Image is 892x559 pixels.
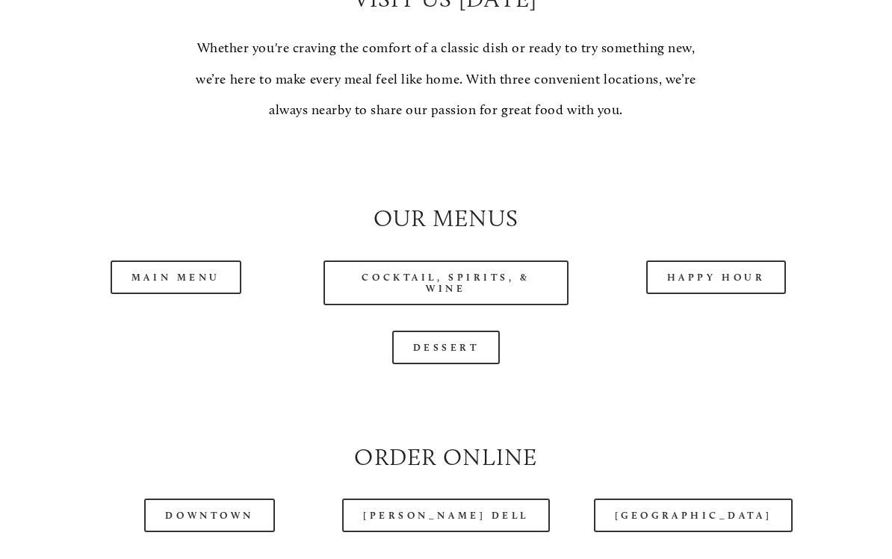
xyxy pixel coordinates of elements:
[111,260,241,294] a: Main Menu
[342,499,550,532] a: [PERSON_NAME] Dell
[646,260,787,294] a: Happy Hour
[392,331,501,364] a: Dessert
[323,260,569,305] a: Cocktail, Spirits, & Wine
[144,499,274,532] a: Downtown
[594,499,793,532] a: [GEOGRAPHIC_DATA]
[54,202,839,234] h2: Our Menus
[54,440,839,473] h2: Order Online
